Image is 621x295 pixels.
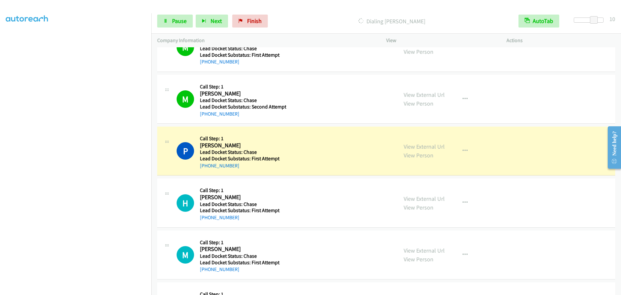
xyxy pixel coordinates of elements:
h5: Lead Docket Status: Chase [200,45,284,52]
div: The call is yet to be attempted [177,246,194,264]
h2: [PERSON_NAME] [200,245,284,253]
span: Next [211,17,222,25]
h5: Call Step: 1 [200,239,284,246]
p: Dialing [PERSON_NAME] [277,17,507,26]
h5: Lead Docket Status: Chase [200,97,286,104]
div: The call is yet to be attempted [177,194,194,212]
a: View External Url [404,195,445,202]
button: AutoTab [518,15,559,28]
iframe: Resource Center [602,122,621,173]
h1: M [177,90,194,108]
h5: Lead Docket Status: Chase [200,201,284,208]
h5: Call Step: 1 [200,187,284,194]
a: [PHONE_NUMBER] [200,163,239,169]
h1: P [177,142,194,160]
h5: Lead Docket Substatus: First Attempt [200,207,284,214]
a: [PHONE_NUMBER] [200,111,239,117]
span: Finish [247,17,262,25]
a: [PHONE_NUMBER] [200,59,239,65]
a: View External Url [404,143,445,150]
h5: Call Step: 1 [200,135,284,142]
a: [PHONE_NUMBER] [200,266,239,272]
p: View [386,37,495,44]
h1: M [177,39,194,56]
a: View External Url [404,247,445,254]
h5: Call Step: 1 [200,84,286,90]
h2: [PERSON_NAME] [200,90,284,97]
a: View Person [404,255,433,263]
a: View External Url [404,91,445,98]
h1: M [177,246,194,264]
a: Pause [157,15,193,28]
a: View Person [404,100,433,107]
h2: [PERSON_NAME] [200,142,284,149]
h1: H [177,194,194,212]
h5: Lead Docket Substatus: Second Attempt [200,104,286,110]
a: Finish [232,15,268,28]
span: Pause [172,17,187,25]
h5: Lead Docket Substatus: First Attempt [200,52,284,58]
h2: [PERSON_NAME] [200,194,284,201]
a: [PHONE_NUMBER] [200,214,239,221]
p: Company Information [157,37,375,44]
a: View Person [404,48,433,55]
button: Next [196,15,228,28]
a: View Person [404,152,433,159]
h5: Lead Docket Status: Chase [200,253,284,259]
h5: Lead Docket Substatus: First Attempt [200,155,284,162]
a: View Person [404,204,433,211]
h5: Lead Docket Status: Chase [200,149,284,155]
h5: Lead Docket Substatus: First Attempt [200,259,284,266]
div: 10 [609,15,615,23]
p: Actions [507,37,615,44]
